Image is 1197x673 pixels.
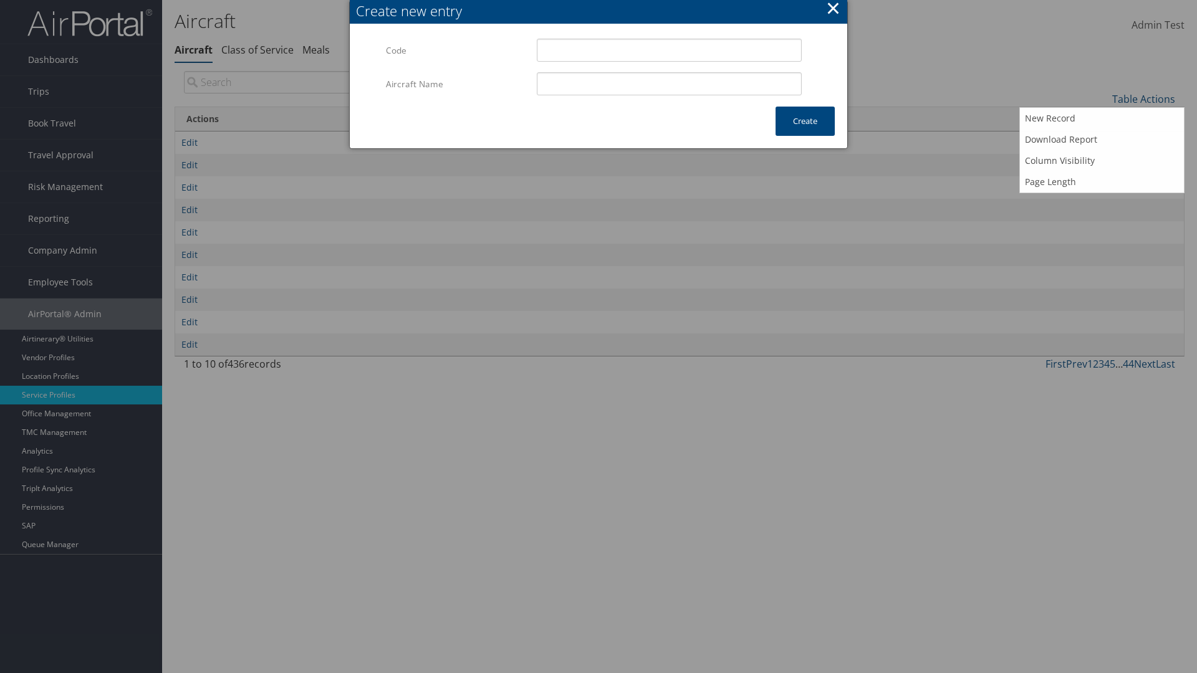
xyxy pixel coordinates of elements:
[1020,108,1184,129] a: New Record
[386,39,527,62] label: Code
[386,72,527,96] label: Aircraft Name
[1020,129,1184,150] a: Download Report
[356,1,847,21] div: Create new entry
[776,107,835,136] button: Create
[1020,171,1184,193] a: Page Length
[1020,150,1184,171] a: Column Visibility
